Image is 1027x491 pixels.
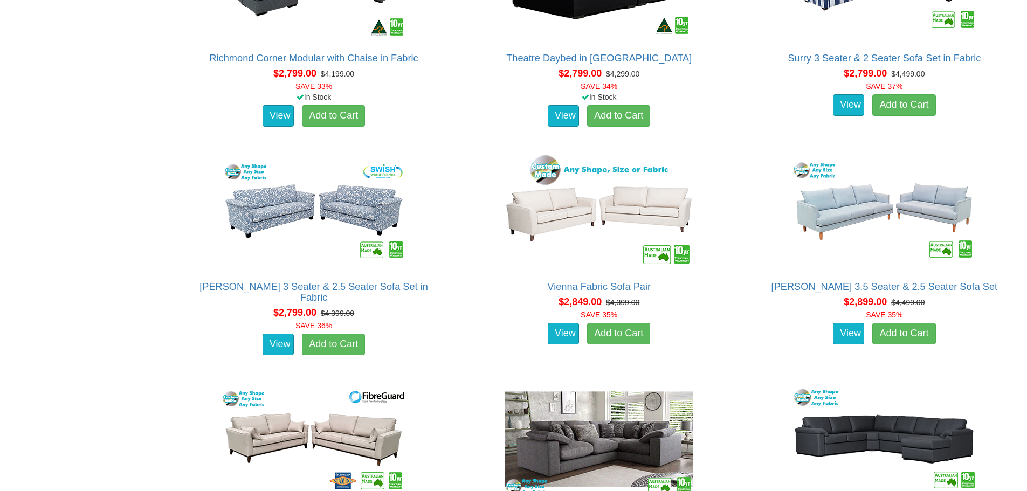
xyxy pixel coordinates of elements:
[844,296,887,307] span: $2,899.00
[273,68,316,79] span: $2,799.00
[606,70,639,78] del: $4,299.00
[548,105,579,127] a: View
[844,68,887,79] span: $2,799.00
[581,82,617,91] font: SAVE 34%
[833,94,864,116] a: View
[771,281,998,292] a: [PERSON_NAME] 3.5 Seater & 2.5 Seater Sofa Set
[463,92,736,102] div: In Stock
[606,298,639,307] del: $4,399.00
[559,296,602,307] span: $2,849.00
[833,323,864,344] a: View
[263,105,294,127] a: View
[548,323,579,344] a: View
[506,53,692,64] a: Theatre Daybed in [GEOGRAPHIC_DATA]
[302,334,365,355] a: Add to Cart
[547,281,651,292] a: Vienna Fabric Sofa Pair
[891,298,925,307] del: $4,499.00
[788,53,981,64] a: Surry 3 Seater & 2 Seater Sofa Set in Fabric
[217,152,411,271] img: Tiffany 3 Seater & 2.5 Seater Sofa Set in Fabric
[263,334,294,355] a: View
[891,70,925,78] del: $4,499.00
[587,323,650,344] a: Add to Cart
[273,307,316,318] span: $2,799.00
[199,281,428,303] a: [PERSON_NAME] 3 Seater & 2.5 Seater Sofa Set in Fabric
[581,310,617,319] font: SAVE 35%
[295,82,332,91] font: SAVE 33%
[587,105,650,127] a: Add to Cart
[866,82,902,91] font: SAVE 37%
[872,94,935,116] a: Add to Cart
[321,70,354,78] del: $4,199.00
[559,68,602,79] span: $2,799.00
[872,323,935,344] a: Add to Cart
[295,321,332,330] font: SAVE 36%
[866,310,902,319] font: SAVE 35%
[321,309,354,317] del: $4,399.00
[787,152,981,271] img: Marley 3.5 Seater & 2.5 Seater Sofa Set
[502,152,696,271] img: Vienna Fabric Sofa Pair
[177,92,450,102] div: In Stock
[302,105,365,127] a: Add to Cart
[209,53,418,64] a: Richmond Corner Modular with Chaise in Fabric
